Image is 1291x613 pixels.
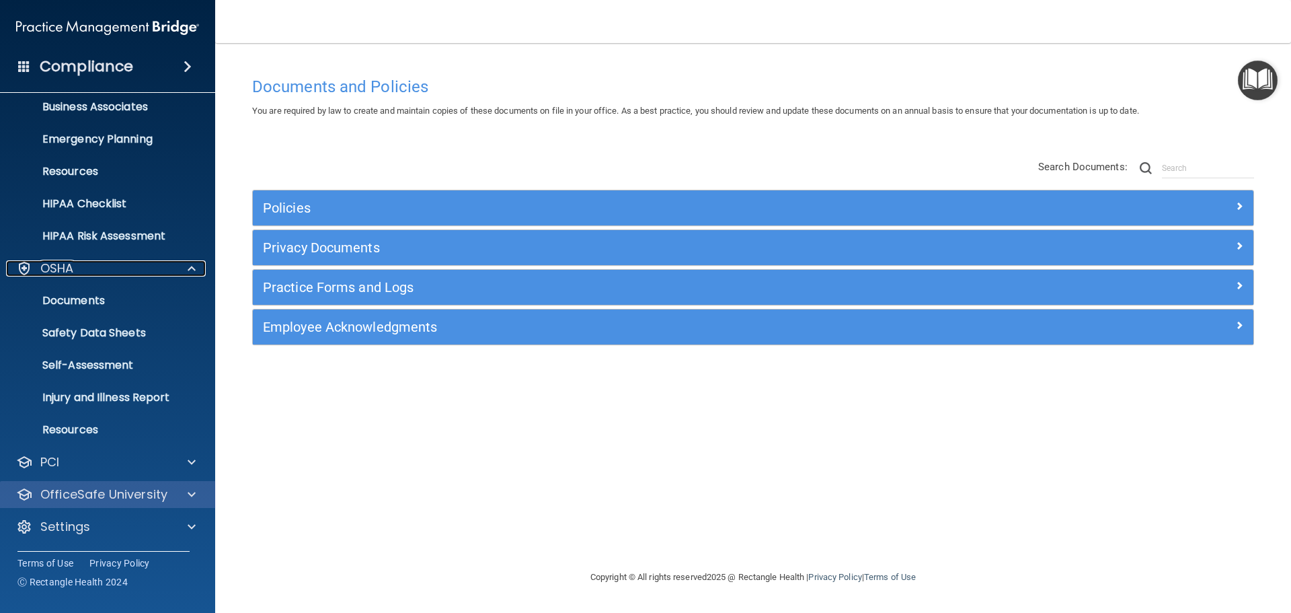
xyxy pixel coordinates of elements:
a: Terms of Use [17,556,73,570]
input: Search [1162,158,1254,178]
h5: Employee Acknowledgments [263,320,993,334]
a: Policies [263,197,1243,219]
h4: Compliance [40,57,133,76]
p: Resources [9,165,192,178]
h5: Privacy Documents [263,240,993,255]
p: Settings [40,519,90,535]
p: Self-Assessment [9,359,192,372]
a: Practice Forms and Logs [263,277,1243,298]
p: Resources [9,423,192,437]
p: HIPAA Risk Assessment [9,229,192,243]
a: OSHA [16,260,196,277]
h5: Practice Forms and Logs [263,280,993,295]
a: Privacy Policy [808,572,861,582]
a: Privacy Documents [263,237,1243,258]
a: PCI [16,454,196,470]
img: ic-search.3b580494.png [1140,162,1152,174]
a: Privacy Policy [89,556,150,570]
h4: Documents and Policies [252,78,1254,96]
iframe: Drift Widget Chat Controller [1058,517,1275,571]
button: Open Resource Center [1238,61,1278,100]
a: Settings [16,519,196,535]
h5: Policies [263,201,993,215]
a: Terms of Use [864,572,916,582]
a: OfficeSafe University [16,486,196,503]
a: Employee Acknowledgments [263,316,1243,338]
img: PMB logo [16,14,199,41]
p: OSHA [40,260,74,277]
p: Emergency Planning [9,133,192,146]
p: Business Associates [9,100,192,114]
span: Search Documents: [1038,161,1128,173]
p: Safety Data Sheets [9,326,192,340]
p: OfficeSafe University [40,486,167,503]
span: You are required by law to create and maintain copies of these documents on file in your office. ... [252,106,1139,116]
p: PCI [40,454,59,470]
p: Documents [9,294,192,308]
div: Copyright © All rights reserved 2025 @ Rectangle Health | | [508,556,999,599]
p: Injury and Illness Report [9,391,192,404]
span: Ⓒ Rectangle Health 2024 [17,575,128,589]
p: HIPAA Checklist [9,197,192,211]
